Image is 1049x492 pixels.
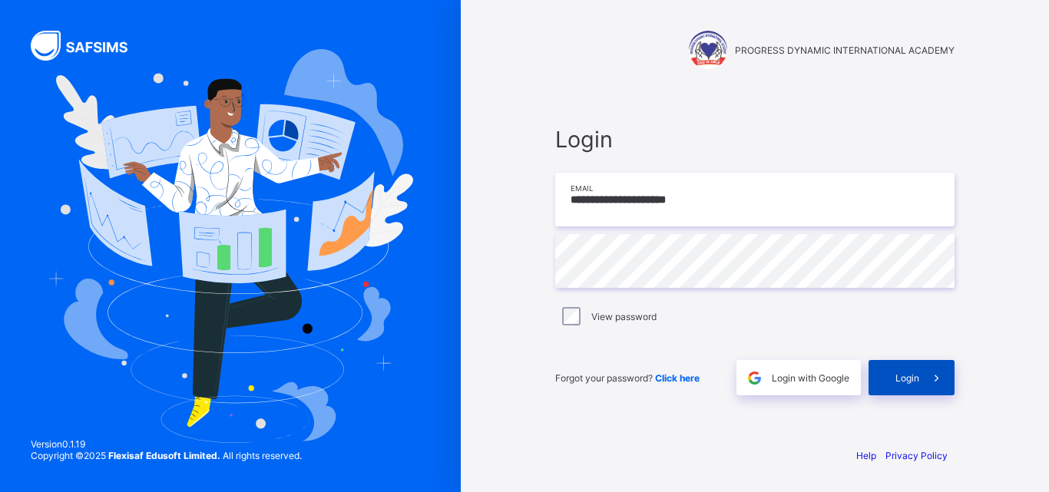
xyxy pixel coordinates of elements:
label: View password [591,311,657,322]
span: Login [895,372,919,384]
img: google.396cfc9801f0270233282035f929180a.svg [746,369,763,387]
a: Privacy Policy [885,450,948,461]
img: Hero Image [48,49,413,442]
img: SAFSIMS Logo [31,31,146,61]
span: Version 0.1.19 [31,438,302,450]
span: Copyright © 2025 All rights reserved. [31,450,302,461]
a: Click here [655,372,700,384]
span: Forgot your password? [555,372,700,384]
span: PROGRESS DYNAMIC INTERNATIONAL ACADEMY [735,45,955,56]
span: Login [555,126,955,153]
strong: Flexisaf Edusoft Limited. [108,450,220,461]
a: Help [856,450,876,461]
span: Login with Google [772,372,849,384]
